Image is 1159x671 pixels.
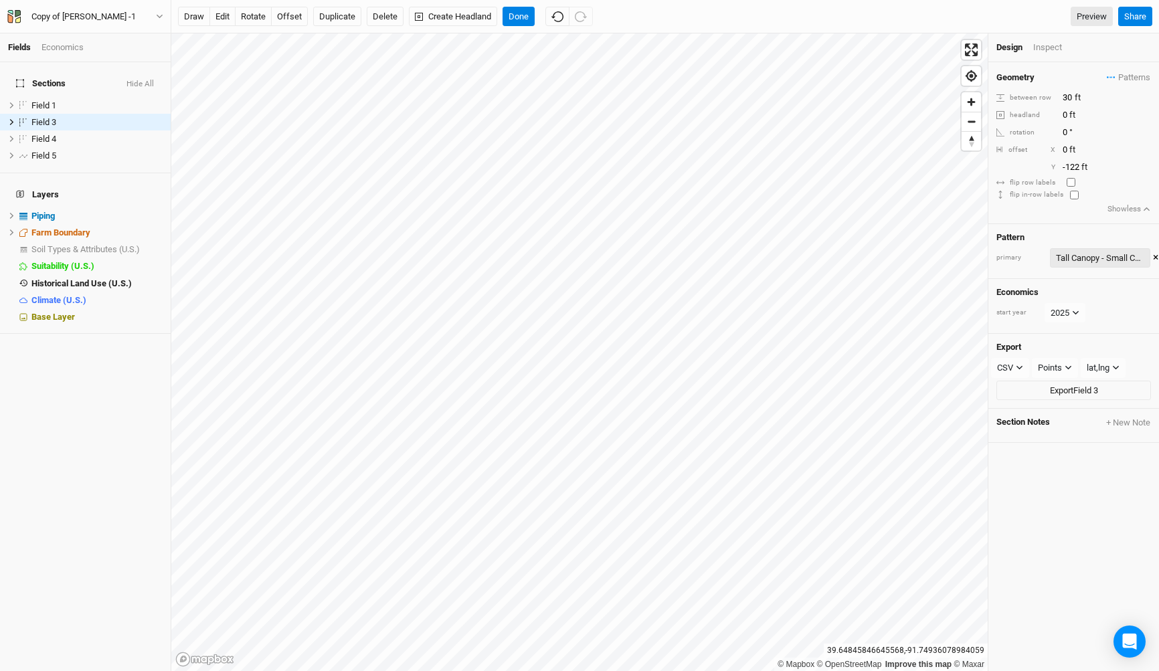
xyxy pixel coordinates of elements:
[8,181,163,208] h4: Layers
[824,644,988,658] div: 39.64845846645568 , -91.74936078984059
[1105,417,1151,429] button: + New Note
[313,7,361,27] button: Duplicate
[409,7,497,27] button: Create Headland
[778,660,814,669] a: Mapbox
[1008,145,1027,155] div: offset
[996,253,1043,263] div: primary
[996,381,1151,401] button: ExportField 3
[31,151,163,161] div: Field 5
[209,7,236,27] button: edit
[1051,145,1055,155] div: X
[1071,7,1113,27] a: Preview
[996,232,1151,243] h4: Pattern
[7,9,164,24] button: Copy of [PERSON_NAME] -1
[962,66,981,86] button: Find my location
[31,100,163,111] div: Field 1
[271,7,308,27] button: offset
[171,33,988,671] canvas: Map
[996,41,1022,54] div: Design
[962,112,981,131] button: Zoom out
[1056,252,1144,265] div: Tall Canopy - Small Canopy 2
[996,287,1151,298] h4: Economics
[31,134,56,144] span: Field 4
[31,151,56,161] span: Field 5
[997,361,1013,375] div: CSV
[962,131,981,151] button: Reset bearing to north
[31,211,163,221] div: Piping
[126,80,155,89] button: Hide All
[1033,41,1081,54] div: Inspect
[569,7,593,27] button: Redo (^Z)
[1153,251,1158,266] button: ×
[1032,358,1078,378] button: Points
[996,72,1035,83] h4: Geometry
[31,10,136,23] div: Copy of [PERSON_NAME] -1
[996,110,1055,120] div: headland
[31,117,56,127] span: Field 3
[1045,303,1085,323] button: 2025
[545,7,569,27] button: Undo (^z)
[996,308,1043,318] div: start year
[996,342,1151,353] h4: Export
[31,100,56,110] span: Field 1
[175,652,234,667] a: Mapbox logo
[31,244,140,254] span: Soil Types & Attributes (U.S.)
[31,278,132,288] span: Historical Land Use (U.S.)
[954,660,984,669] a: Maxar
[31,261,94,271] span: Suitability (U.S.)
[1081,358,1126,378] button: lat,lng
[817,660,882,669] a: OpenStreetMap
[991,358,1029,378] button: CSV
[31,261,163,272] div: Suitability (U.S.)
[1038,361,1062,375] div: Points
[31,278,163,289] div: Historical Land Use (U.S.)
[31,295,86,305] span: Climate (U.S.)
[16,78,66,89] span: Sections
[996,128,1055,138] div: rotation
[962,40,981,60] button: Enter fullscreen
[367,7,404,27] button: Delete
[996,178,1060,188] div: flip row labels
[235,7,272,27] button: rotate
[31,227,163,238] div: Farm Boundary
[178,7,210,27] button: draw
[1113,626,1146,658] div: Open Intercom Messenger
[1118,7,1152,27] button: Share
[885,660,952,669] a: Improve this map
[996,93,1055,103] div: between row
[31,244,163,255] div: Soil Types & Attributes (U.S.)
[31,227,90,237] span: Farm Boundary
[31,312,163,322] div: Base Layer
[31,10,136,23] div: Copy of Kody Karr -1
[1008,163,1055,173] div: Y
[31,312,75,322] span: Base Layer
[962,132,981,151] span: Reset bearing to north
[1106,70,1151,85] button: Patterns
[503,7,535,27] button: Done
[1087,361,1109,375] div: lat,lng
[41,41,84,54] div: Economics
[962,92,981,112] button: Zoom in
[31,117,163,128] div: Field 3
[1107,203,1152,216] button: Showless
[1050,248,1150,268] button: Tall Canopy - Small Canopy 2
[31,134,163,145] div: Field 4
[31,295,163,306] div: Climate (U.S.)
[31,211,55,221] span: Piping
[1107,71,1150,84] span: Patterns
[8,42,31,52] a: Fields
[996,190,1063,200] div: flip in-row labels
[996,417,1050,429] span: Section Notes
